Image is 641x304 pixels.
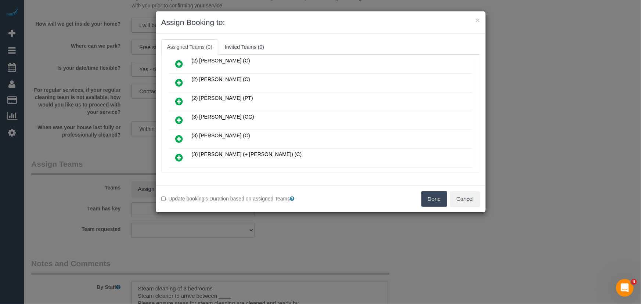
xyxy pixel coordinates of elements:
span: 4 [631,279,637,285]
a: Assigned Teams (0) [161,39,218,55]
span: (2) [PERSON_NAME] (C) [192,58,250,64]
label: Update booking's Duration based on assigned Teams [161,195,315,202]
h3: Assign Booking to: [161,17,480,28]
button: Cancel [450,191,480,207]
span: (3) [PERSON_NAME] (CG) [192,114,254,120]
span: (3) [PERSON_NAME] (C) [192,133,250,138]
a: Invited Teams (0) [219,39,270,55]
iframe: Intercom live chat [616,279,634,297]
button: × [475,16,480,24]
span: (2) [PERSON_NAME] (PT) [192,95,253,101]
input: Update booking's Duration based on assigned Teams [161,196,166,201]
span: (2) [PERSON_NAME] (C) [192,76,250,82]
span: (3) [PERSON_NAME] (+ [PERSON_NAME]) (C) [192,151,302,157]
button: Done [421,191,447,207]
